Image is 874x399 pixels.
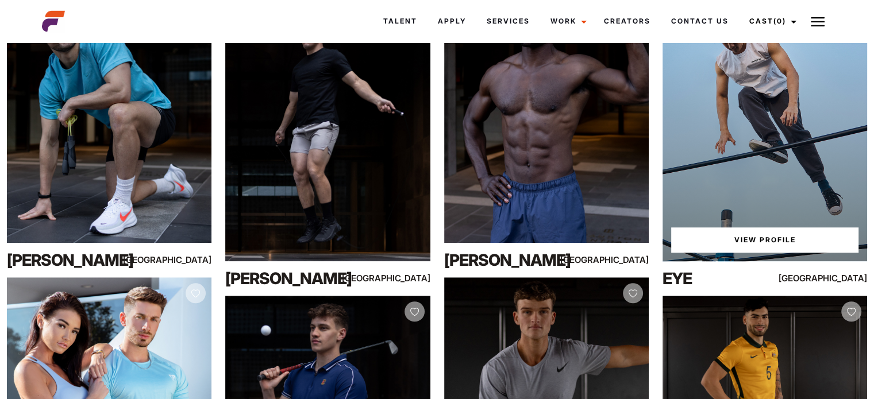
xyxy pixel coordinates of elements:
div: Eye [663,267,786,290]
div: [PERSON_NAME] [7,249,130,272]
a: Creators [594,6,661,37]
img: Burger icon [811,15,825,29]
div: [PERSON_NAME] [444,249,567,272]
a: Services [476,6,540,37]
a: Cast(0) [739,6,803,37]
a: Apply [428,6,476,37]
span: (0) [773,17,786,25]
a: Work [540,6,594,37]
div: [GEOGRAPHIC_DATA] [369,271,430,285]
div: [GEOGRAPHIC_DATA] [806,271,867,285]
a: Talent [373,6,428,37]
div: [GEOGRAPHIC_DATA] [587,253,649,267]
a: Contact Us [661,6,739,37]
img: cropped-aefm-brand-fav-22-square.png [42,10,65,33]
div: [GEOGRAPHIC_DATA] [150,253,211,267]
div: [PERSON_NAME] [225,267,348,290]
a: View Eye'sProfile [671,227,858,253]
